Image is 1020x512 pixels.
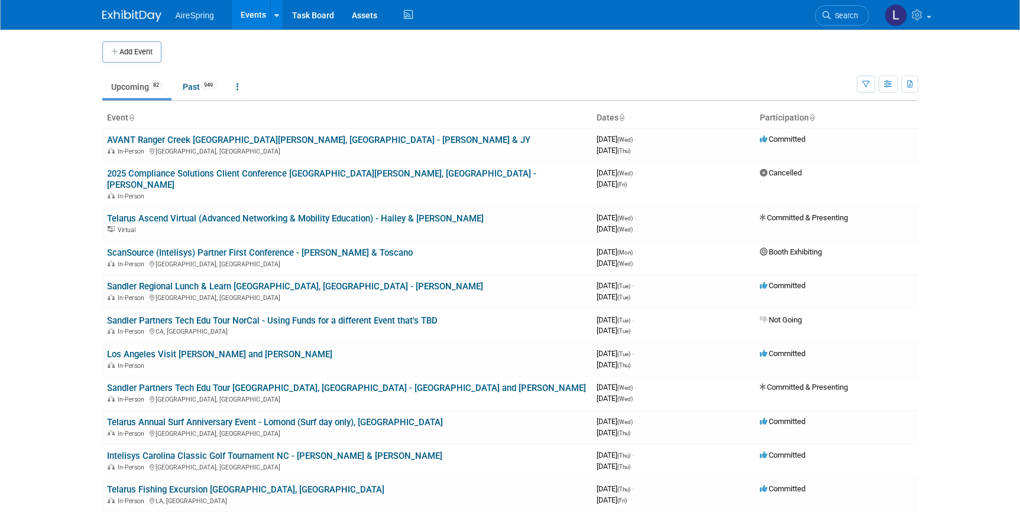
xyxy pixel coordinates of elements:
[634,383,636,392] span: -
[597,135,636,144] span: [DATE]
[617,317,630,324] span: (Tue)
[760,383,848,392] span: Committed & Presenting
[597,247,636,256] span: [DATE]
[107,315,438,326] a: Sandler Partners Tech Edu Tour NorCal - Using Funds for a different Event that's TBD
[617,215,633,221] span: (Wed)
[118,226,139,234] span: Virtual
[617,181,627,188] span: (Fri)
[597,326,630,335] span: [DATE]
[617,328,630,334] span: (Tue)
[760,349,805,358] span: Committed
[755,108,918,128] th: Participation
[107,394,587,403] div: [GEOGRAPHIC_DATA], [GEOGRAPHIC_DATA]
[176,11,214,20] span: AireSpring
[597,168,636,177] span: [DATE]
[102,41,161,63] button: Add Event
[597,146,630,155] span: [DATE]
[617,148,630,154] span: (Thu)
[102,76,171,98] a: Upcoming82
[118,148,148,155] span: In-Person
[108,497,115,503] img: In-Person Event
[760,168,802,177] span: Cancelled
[597,349,634,358] span: [DATE]
[118,362,148,370] span: In-Person
[107,247,413,258] a: ScanSource (Intelisys) Partner First Conference - [PERSON_NAME] & Toscano
[108,464,115,469] img: In-Person Event
[107,495,587,505] div: LA, [GEOGRAPHIC_DATA]
[597,495,627,504] span: [DATE]
[107,146,587,155] div: [GEOGRAPHIC_DATA], [GEOGRAPHIC_DATA]
[597,394,633,403] span: [DATE]
[108,396,115,402] img: In-Person Event
[760,135,805,144] span: Committed
[118,430,148,438] span: In-Person
[760,213,848,222] span: Committed & Presenting
[107,451,442,461] a: Intelisys Carolina Classic Golf Tournament NC - [PERSON_NAME] & [PERSON_NAME]
[108,148,115,154] img: In-Person Event
[597,360,630,369] span: [DATE]
[634,213,636,222] span: -
[760,281,805,290] span: Committed
[617,294,630,301] span: (Tue)
[150,81,163,90] span: 82
[108,260,115,266] img: In-Person Event
[760,484,805,493] span: Committed
[107,417,443,428] a: Telarus Annual Surf Anniversary Event - Lomond (Surf day only), [GEOGRAPHIC_DATA]
[632,281,634,290] span: -
[617,419,633,425] span: (Wed)
[632,451,634,459] span: -
[107,259,587,268] div: [GEOGRAPHIC_DATA], [GEOGRAPHIC_DATA]
[597,292,630,301] span: [DATE]
[118,396,148,403] span: In-Person
[632,349,634,358] span: -
[597,259,633,268] span: [DATE]
[634,417,636,426] span: -
[174,76,225,98] a: Past949
[102,10,161,22] img: ExhibitDay
[108,294,115,300] img: In-Person Event
[617,249,633,256] span: (Mon)
[107,484,384,495] a: Telarus Fishing Excursion [GEOGRAPHIC_DATA], [GEOGRAPHIC_DATA]
[617,351,630,357] span: (Tue)
[617,497,627,504] span: (Fri)
[108,193,115,198] img: In-Person Event
[815,5,869,26] a: Search
[617,464,630,470] span: (Thu)
[107,428,587,438] div: [GEOGRAPHIC_DATA], [GEOGRAPHIC_DATA]
[617,430,630,436] span: (Thu)
[118,193,148,200] span: In-Person
[597,428,630,437] span: [DATE]
[617,396,633,402] span: (Wed)
[108,362,115,368] img: In-Person Event
[617,362,630,368] span: (Thu)
[809,113,815,122] a: Sort by Participation Type
[200,81,216,90] span: 949
[107,213,484,224] a: Telarus Ascend Virtual (Advanced Networking & Mobility Education) - Hailey & [PERSON_NAME]
[107,292,587,302] div: [GEOGRAPHIC_DATA], [GEOGRAPHIC_DATA]
[107,349,332,360] a: Los Angeles Visit [PERSON_NAME] and [PERSON_NAME]
[118,260,148,268] span: In-Person
[597,224,633,233] span: [DATE]
[617,452,630,459] span: (Thu)
[108,328,115,334] img: In-Person Event
[597,451,634,459] span: [DATE]
[108,226,115,232] img: Virtual Event
[597,281,634,290] span: [DATE]
[107,281,483,292] a: Sandler Regional Lunch & Learn [GEOGRAPHIC_DATA], [GEOGRAPHIC_DATA] - [PERSON_NAME]
[634,168,636,177] span: -
[617,226,633,233] span: (Wed)
[102,108,592,128] th: Event
[597,417,636,426] span: [DATE]
[597,383,636,392] span: [DATE]
[118,294,148,302] span: In-Person
[634,247,636,256] span: -
[760,451,805,459] span: Committed
[617,136,633,143] span: (Wed)
[107,326,587,335] div: CA, [GEOGRAPHIC_DATA]
[632,484,634,493] span: -
[118,497,148,505] span: In-Person
[632,315,634,324] span: -
[592,108,755,128] th: Dates
[597,213,636,222] span: [DATE]
[831,11,858,20] span: Search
